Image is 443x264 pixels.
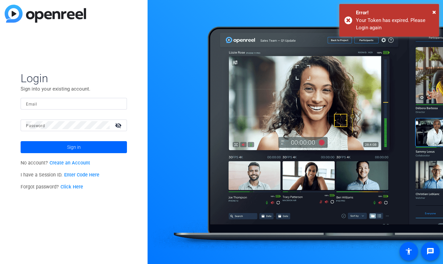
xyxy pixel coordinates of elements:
[356,17,434,32] div: Your Token has expired. Please Login again
[21,172,99,178] span: I have a Session ID.
[26,102,37,107] mat-label: Email
[111,121,127,130] mat-icon: visibility_off
[432,7,436,17] button: Close
[21,71,127,85] span: Login
[67,139,81,155] span: Sign in
[432,8,436,16] span: ×
[50,160,90,166] a: Create an Account
[21,85,127,93] p: Sign into your existing account.
[21,160,90,166] span: No account?
[26,124,45,128] mat-label: Password
[64,172,99,178] a: Enter Code Here
[426,247,434,255] mat-icon: message
[405,247,413,255] mat-icon: accessibility
[356,9,434,17] div: Error!
[60,184,83,190] a: Click Here
[21,141,127,153] button: Sign in
[21,184,83,190] span: Forgot password?
[5,5,86,23] img: blue-gradient.svg
[26,100,122,108] input: Enter Email Address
